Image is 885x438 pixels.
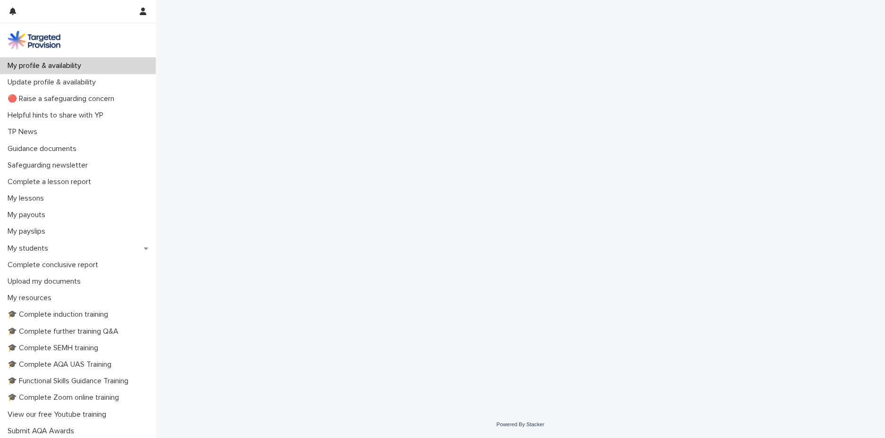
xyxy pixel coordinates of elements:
img: M5nRWzHhSzIhMunXDL62 [8,31,60,50]
p: 🎓 Complete AQA UAS Training [4,360,119,369]
p: My payouts [4,211,53,219]
a: Powered By Stacker [497,421,544,427]
p: My lessons [4,194,51,203]
p: 🎓 Functional Skills Guidance Training [4,377,136,386]
p: Upload my documents [4,277,88,286]
p: 🎓 Complete further training Q&A [4,327,126,336]
p: Complete a lesson report [4,177,99,186]
p: Update profile & availability [4,78,103,87]
p: 🎓 Complete SEMH training [4,344,106,353]
p: Helpful hints to share with YP [4,111,111,120]
p: Submit AQA Awards [4,427,82,436]
p: 🎓 Complete induction training [4,310,116,319]
p: My payslips [4,227,53,236]
p: My students [4,244,56,253]
p: My profile & availability [4,61,89,70]
p: Complete conclusive report [4,261,106,270]
p: 🎓 Complete Zoom online training [4,393,126,402]
p: 🔴 Raise a safeguarding concern [4,94,122,103]
p: My resources [4,294,59,303]
p: Safeguarding newsletter [4,161,95,170]
p: TP News [4,127,45,136]
p: Guidance documents [4,144,84,153]
p: View our free Youtube training [4,410,114,419]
